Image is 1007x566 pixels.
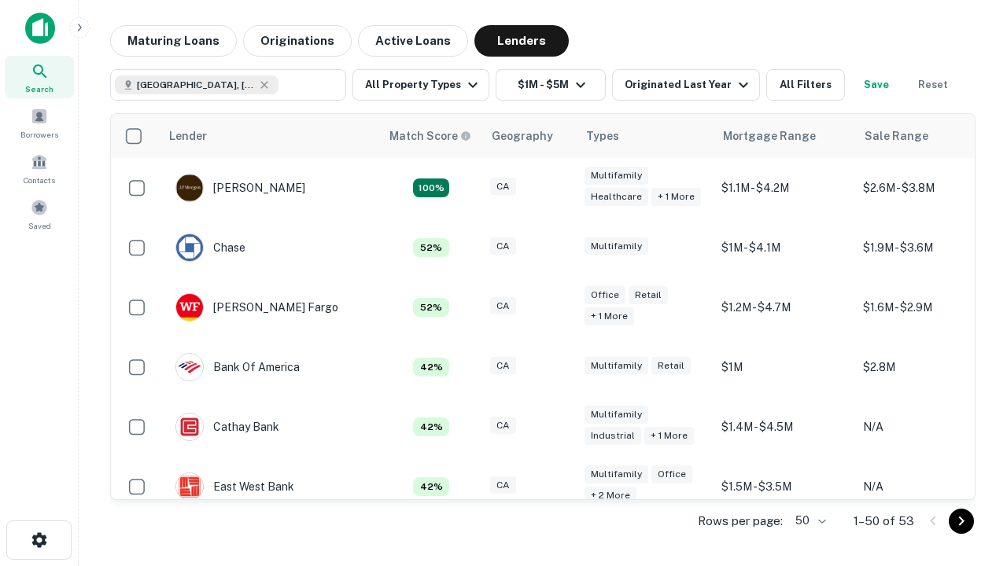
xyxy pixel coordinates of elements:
[585,188,648,206] div: Healthcare
[24,174,55,186] span: Contacts
[766,69,845,101] button: All Filters
[474,25,569,57] button: Lenders
[855,337,997,397] td: $2.8M
[949,509,974,534] button: Go to next page
[110,25,237,57] button: Maturing Loans
[175,472,294,501] div: East West Bank
[585,286,625,304] div: Office
[380,114,482,158] th: Capitalize uses an advanced AI algorithm to match your search with the best lender. The match sco...
[160,114,380,158] th: Lender
[855,277,997,337] td: $1.6M - $2.9M
[585,465,648,483] div: Multifamily
[585,406,648,424] div: Multifamily
[176,354,203,380] img: picture
[175,174,305,202] div: [PERSON_NAME]
[585,237,648,255] div: Multifamily
[176,234,203,261] img: picture
[175,413,279,441] div: Cathay Bank
[490,178,516,196] div: CA
[585,357,648,375] div: Multifamily
[482,114,577,158] th: Geography
[855,114,997,158] th: Sale Range
[176,294,203,321] img: picture
[855,158,997,218] td: $2.6M - $3.8M
[175,293,338,322] div: [PERSON_NAME] Fargo
[175,233,245,262] div: Chase
[492,127,553,145] div: Geography
[352,69,489,101] button: All Property Types
[714,457,855,516] td: $1.5M - $3.5M
[723,127,816,145] div: Mortgage Range
[651,465,692,483] div: Office
[389,127,471,145] div: Capitalize uses an advanced AI algorithm to match your search with the best lender. The match sco...
[585,427,641,445] div: Industrial
[5,101,74,144] a: Borrowers
[175,353,300,381] div: Bank Of America
[585,307,634,325] div: + 1 more
[585,167,648,185] div: Multifamily
[28,219,51,232] span: Saved
[25,13,55,44] img: capitalize-icon.png
[490,297,516,315] div: CA
[644,427,694,445] div: + 1 more
[490,417,516,435] div: CA
[413,178,449,197] div: Matching Properties: 17, hasApolloMatch: undefined
[176,175,203,201] img: picture
[854,512,914,531] p: 1–50 of 53
[25,83,53,95] span: Search
[358,25,468,57] button: Active Loans
[714,218,855,277] td: $1M - $4.1M
[612,69,760,101] button: Originated Last Year
[413,417,449,436] div: Matching Properties: 4, hasApolloMatch: undefined
[789,509,828,532] div: 50
[714,114,855,158] th: Mortgage Range
[625,75,753,94] div: Originated Last Year
[928,440,1007,516] iframe: Chat Widget
[855,218,997,277] td: $1.9M - $3.6M
[577,114,714,158] th: Types
[496,69,606,101] button: $1M - $5M
[413,298,449,317] div: Matching Properties: 5, hasApolloMatch: undefined
[908,69,958,101] button: Reset
[413,358,449,377] div: Matching Properties: 4, hasApolloMatch: undefined
[714,397,855,457] td: $1.4M - $4.5M
[651,357,691,375] div: Retail
[629,286,668,304] div: Retail
[490,476,516,494] div: CA
[389,127,468,145] h6: Match Score
[137,78,255,92] span: [GEOGRAPHIC_DATA], [GEOGRAPHIC_DATA], [GEOGRAPHIC_DATA]
[586,127,619,145] div: Types
[5,56,74,98] a: Search
[20,128,58,141] span: Borrowers
[413,238,449,257] div: Matching Properties: 5, hasApolloMatch: undefined
[714,337,855,397] td: $1M
[585,487,636,505] div: + 2 more
[490,357,516,375] div: CA
[714,277,855,337] td: $1.2M - $4.7M
[651,188,701,206] div: + 1 more
[243,25,352,57] button: Originations
[855,457,997,516] td: N/A
[490,237,516,255] div: CA
[855,397,997,457] td: N/A
[169,127,207,145] div: Lender
[698,512,783,531] p: Rows per page:
[5,147,74,189] a: Contacts
[176,473,203,500] img: picture
[714,158,855,218] td: $1.1M - $4.2M
[5,193,74,235] a: Saved
[865,127,928,145] div: Sale Range
[176,413,203,440] img: picture
[413,477,449,496] div: Matching Properties: 4, hasApolloMatch: undefined
[851,69,902,101] button: Save your search to get updates of matches that match your search criteria.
